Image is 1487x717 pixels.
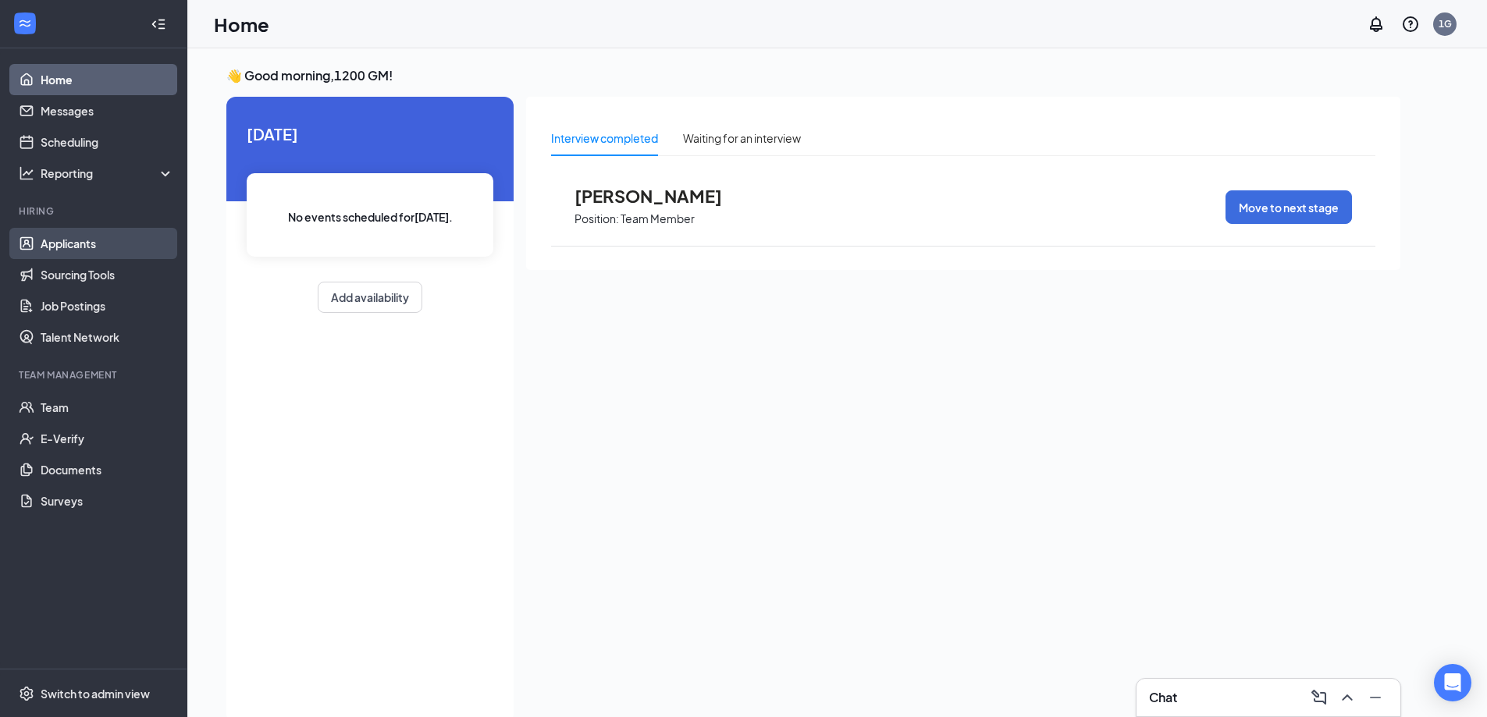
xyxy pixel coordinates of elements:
button: ChevronUp [1335,685,1360,710]
div: Reporting [41,165,175,181]
div: Team Management [19,368,171,382]
button: Add availability [318,282,422,313]
a: Applicants [41,228,174,259]
h1: Home [214,11,269,37]
div: Hiring [19,204,171,218]
button: Minimize [1363,685,1388,710]
h3: Chat [1149,689,1177,706]
svg: ComposeMessage [1310,688,1329,707]
svg: Collapse [151,16,166,32]
a: Messages [41,95,174,126]
a: Job Postings [41,290,174,321]
div: Waiting for an interview [683,130,801,147]
svg: Analysis [19,165,34,181]
a: Sourcing Tools [41,259,174,290]
a: Home [41,64,174,95]
div: 1G [1439,17,1452,30]
a: Surveys [41,485,174,516]
div: Switch to admin view [41,686,150,701]
p: Team Member [621,211,695,226]
h3: 👋 Good morning, 1200 GM ! [226,67,1400,84]
button: Move to next stage [1226,190,1352,224]
a: Scheduling [41,126,174,158]
svg: Notifications [1367,15,1386,34]
a: Team [41,392,174,423]
span: No events scheduled for [DATE] . [288,208,453,225]
p: Position: [575,211,619,226]
svg: Minimize [1366,688,1385,707]
a: Documents [41,454,174,485]
div: Interview completed [551,130,658,147]
div: Open Intercom Messenger [1434,664,1471,701]
svg: WorkstreamLogo [17,16,33,31]
svg: Settings [19,686,34,701]
svg: ChevronUp [1338,688,1357,707]
a: Talent Network [41,321,174,353]
button: ComposeMessage [1307,685,1332,710]
svg: QuestionInfo [1401,15,1420,34]
a: E-Verify [41,423,174,454]
span: [DATE] [247,122,493,146]
span: [PERSON_NAME] [575,186,746,206]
